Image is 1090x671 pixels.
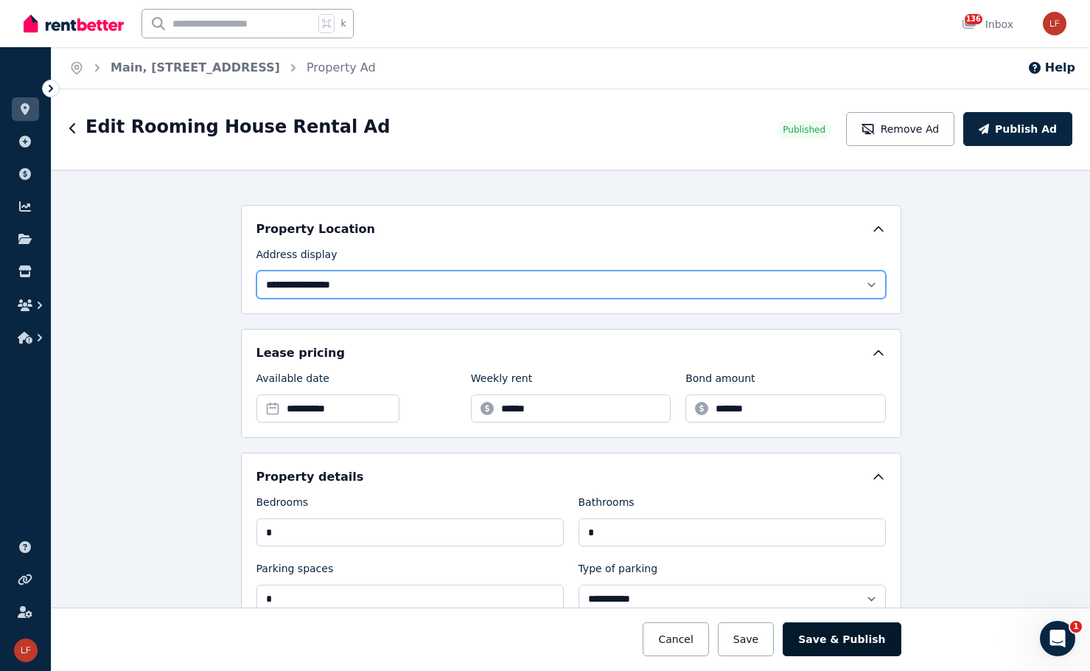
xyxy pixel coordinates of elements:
[256,247,338,268] label: Address display
[963,112,1072,146] button: Publish Ad
[111,60,280,74] a: Main, [STREET_ADDRESS]
[14,639,38,662] img: Leo Fung
[1070,621,1082,633] span: 1
[307,60,376,74] a: Property Ad
[783,622,901,656] button: Save & Publish
[685,371,755,392] label: Bond amount
[783,124,825,136] span: Published
[1043,12,1066,35] img: Leo Fung
[52,47,394,88] nav: Breadcrumb
[962,17,1013,32] div: Inbox
[256,495,309,515] label: Bedrooms
[256,371,329,392] label: Available date
[1027,59,1075,77] button: Help
[718,622,774,656] button: Save
[256,220,375,238] h5: Property Location
[846,112,954,146] button: Remove Ad
[579,561,658,582] label: Type of parking
[256,468,364,486] h5: Property details
[256,344,345,362] h5: Lease pricing
[256,561,334,582] label: Parking spaces
[340,18,346,29] span: k
[579,495,635,515] label: Bathrooms
[24,13,124,35] img: RentBetter
[85,115,390,139] h1: Edit Rooming House Rental Ad
[1040,621,1075,656] iframe: Intercom live chat
[471,371,532,392] label: Weekly rent
[965,14,982,24] span: 136
[643,622,708,656] button: Cancel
